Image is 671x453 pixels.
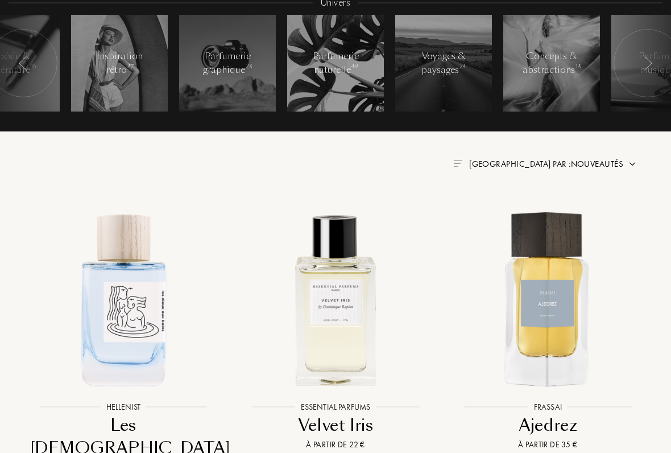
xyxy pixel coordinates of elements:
div: À partir de 22 € [242,439,428,451]
img: Ajedrez Frassai [452,203,643,394]
div: Inspiration rétro [96,50,144,77]
div: Parfumerie naturelle [312,50,360,77]
img: Velvet Iris Essential Parfums [240,203,431,394]
span: 49 [351,63,358,71]
div: À partir de 35 € [455,439,641,451]
div: Concepts & abstractions [523,50,581,77]
img: filter_by.png [453,160,462,167]
img: arr_left.svg [19,56,28,71]
span: 13 [575,63,581,71]
div: Parfumerie graphique [203,50,252,77]
div: Voyages & paysages [420,50,468,77]
span: [GEOGRAPHIC_DATA] par : Nouveautés [469,158,623,170]
span: 23 [246,63,252,71]
span: 24 [459,63,466,71]
span: 37 [127,63,134,71]
img: arrow.png [628,159,637,168]
img: arr_left.svg [643,56,652,71]
img: Les Dieux aux Bains Hellenist [28,203,219,394]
